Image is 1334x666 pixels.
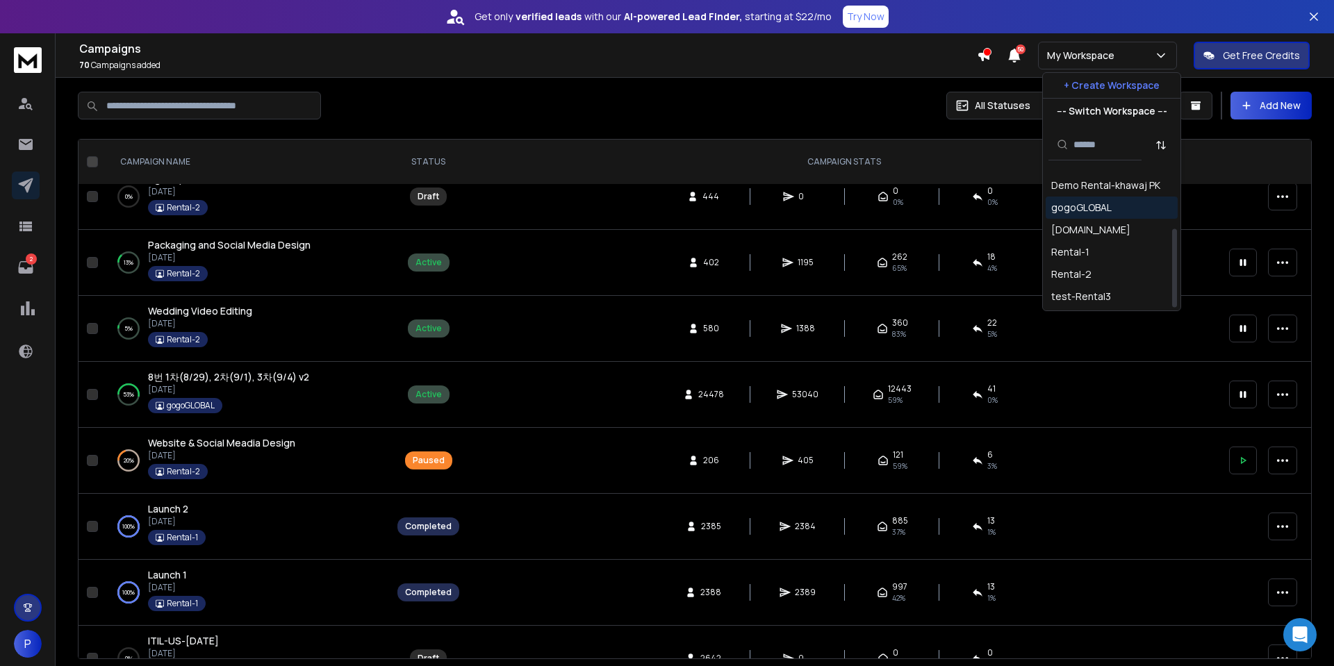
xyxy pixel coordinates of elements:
button: + Create Workspace [1043,73,1180,98]
span: 0% [893,197,903,208]
th: CAMPAIGN NAME [104,140,389,185]
span: 444 [702,191,719,202]
p: All Statuses [975,99,1030,113]
a: Launch 1 [148,568,187,582]
a: Website & Social Meadia Design [148,436,295,450]
p: 2 [26,253,37,265]
p: Rental-2 [167,268,200,279]
td: 20%Website & Social Meadia Design[DATE]Rental-2 [104,428,389,494]
button: Try Now [843,6,889,28]
div: Draft [418,191,439,202]
div: Active [415,389,442,400]
a: Packaging and Social Media Design [148,238,311,252]
p: 53 % [123,388,134,401]
span: 53040 [792,389,818,400]
div: Active [415,323,442,334]
button: P [14,630,42,658]
p: [DATE] [148,648,222,659]
span: 1195 [798,257,814,268]
span: 59 % [888,394,903,406]
p: 0 % [125,190,133,203]
p: + Create Workspace [1064,78,1160,92]
th: CAMPAIGN STATS [468,140,1221,185]
span: 885 [892,515,908,526]
p: [DATE] [148,450,295,461]
strong: verified leads [516,10,582,24]
span: 405 [798,455,814,466]
p: [DATE] [148,516,206,527]
div: gogoGLOBAL [1051,201,1112,215]
span: 18 [987,251,996,263]
p: 13 % [124,256,133,269]
span: 0% [987,197,998,208]
p: gogoGLOBAL [167,400,215,411]
p: 100 % [122,519,135,533]
p: [DATE] [148,252,311,263]
p: [DATE] [148,384,309,395]
button: Add New [1230,92,1312,119]
p: My Workspace [1047,49,1120,63]
span: 2385 [701,521,721,532]
span: 2389 [795,587,816,598]
p: Campaigns added [79,60,977,71]
p: 0 % [125,651,133,665]
a: Launch 2 [148,502,188,516]
span: 1 % [987,526,996,538]
div: Demo Rental-khawaj PK [1051,178,1160,192]
span: 5 % [987,328,997,340]
img: logo [14,47,42,73]
span: 0 [893,647,898,658]
span: 59 % [893,460,907,472]
p: [DATE] [148,318,252,329]
span: 402 [703,257,719,268]
span: 206 [703,455,719,466]
span: 2388 [700,587,721,598]
a: 2 [12,253,40,281]
span: 0 [987,647,993,658]
span: 6 [987,449,993,460]
span: 3 % [987,460,997,472]
span: 0 [987,185,993,197]
a: 8번 1차(8/29), 2차(9/1), 3차(9/4) v2 [148,370,309,384]
div: Active [415,257,442,268]
span: 50 [1016,44,1026,54]
span: 37 % [892,526,905,538]
td: 0%Agency Lead[DATE]Rental-2 [104,164,389,230]
div: Draft [418,653,439,664]
button: Sort by Sort A-Z [1147,131,1175,159]
td: 100%Launch 1[DATE]Rental-1 [104,560,389,626]
span: 0 % [987,394,998,406]
span: 83 % [892,328,906,340]
td: 13%Packaging and Social Media Design[DATE]Rental-2 [104,230,389,296]
span: 1 % [987,592,996,603]
span: 360 [892,317,908,328]
span: 24478 [698,389,724,400]
p: --- Switch Workspace --- [1057,104,1167,118]
span: 12443 [888,383,912,394]
span: 2384 [795,521,816,532]
span: 13 [987,515,995,526]
div: Rental-2 [1051,267,1092,281]
p: 5 % [124,322,133,335]
span: 121 [893,449,903,460]
span: 1388 [796,323,815,334]
span: 2642 [700,653,721,664]
span: 0 [798,191,812,202]
span: 0 [798,653,812,664]
span: 580 [703,323,719,334]
span: 0 [893,185,898,197]
a: Wedding Video Editing [148,304,252,318]
p: Try Now [847,10,884,24]
p: 100 % [122,585,135,599]
strong: AI-powered Lead Finder, [624,10,742,24]
div: Completed [405,521,452,532]
td: 5%Wedding Video Editing[DATE]Rental-2 [104,296,389,362]
p: [DATE] [148,186,208,197]
h1: Campaigns [79,40,977,57]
